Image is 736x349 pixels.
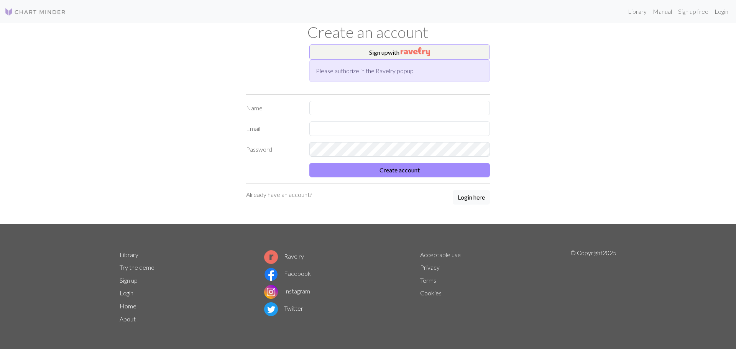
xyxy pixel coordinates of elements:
[309,44,490,60] button: Sign upwith
[309,163,490,177] button: Create account
[264,285,278,299] img: Instagram logo
[711,4,731,19] a: Login
[120,264,154,271] a: Try the demo
[309,60,490,82] div: Please authorize in the Ravelry popup
[264,270,311,277] a: Facebook
[264,250,278,264] img: Ravelry logo
[675,4,711,19] a: Sign up free
[120,302,136,310] a: Home
[401,47,430,56] img: Ravelry
[5,7,66,16] img: Logo
[246,190,312,199] p: Already have an account?
[570,248,616,326] p: © Copyright 2025
[242,101,305,115] label: Name
[264,302,278,316] img: Twitter logo
[120,315,136,323] a: About
[120,289,133,297] a: Login
[420,289,442,297] a: Cookies
[420,264,440,271] a: Privacy
[264,252,304,260] a: Ravelry
[264,305,303,312] a: Twitter
[650,4,675,19] a: Manual
[264,287,310,295] a: Instagram
[453,190,490,205] button: Login here
[120,251,138,258] a: Library
[242,121,305,136] label: Email
[242,142,305,157] label: Password
[420,251,461,258] a: Acceptable use
[264,267,278,281] img: Facebook logo
[420,277,436,284] a: Terms
[120,277,138,284] a: Sign up
[115,23,621,41] h1: Create an account
[625,4,650,19] a: Library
